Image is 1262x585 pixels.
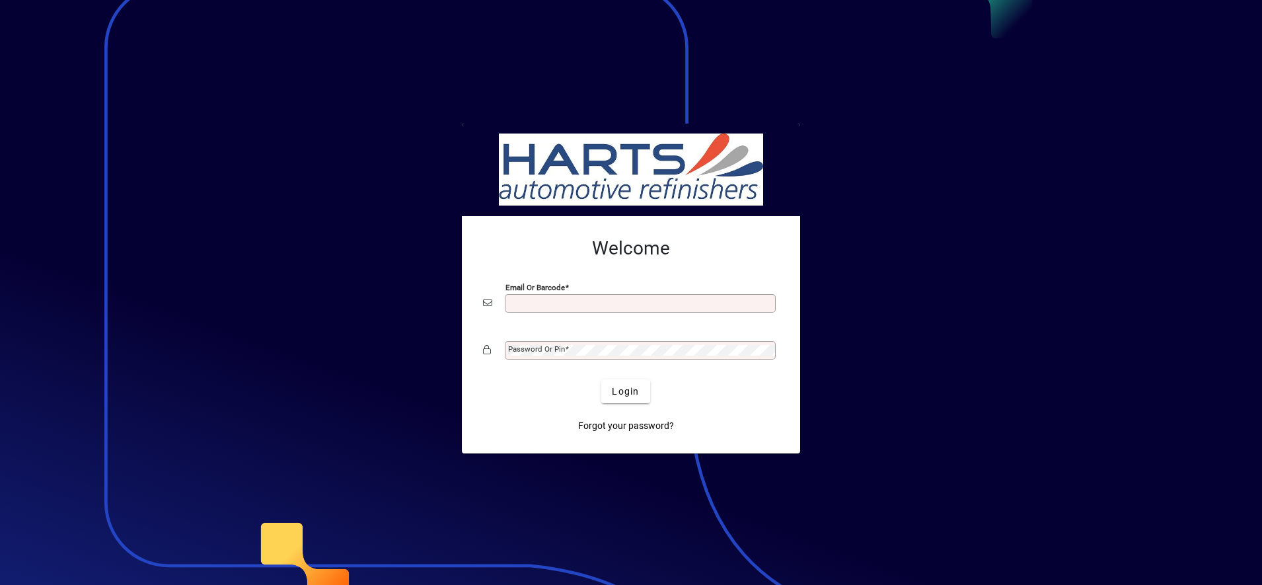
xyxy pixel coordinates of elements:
[573,414,679,438] a: Forgot your password?
[578,419,674,433] span: Forgot your password?
[612,385,639,399] span: Login
[483,237,779,260] h2: Welcome
[601,379,650,403] button: Login
[505,283,565,292] mat-label: Email or Barcode
[508,344,565,354] mat-label: Password or Pin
